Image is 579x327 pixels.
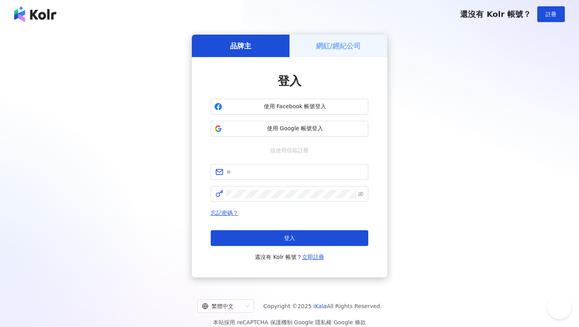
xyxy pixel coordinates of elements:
h5: 品牌主 [230,41,251,51]
span: 本站採用 reCAPTCHA 保護機制 [213,318,366,327]
span: 或使用信箱註冊 [265,146,314,155]
span: | [292,319,294,325]
a: 立即註冊 [302,254,324,260]
span: 登入 [278,74,301,88]
a: iKala [314,303,327,309]
a: Google 條款 [334,319,366,325]
span: 註冊 [546,11,557,17]
span: 使用 Facebook 帳號登入 [225,103,365,111]
button: 登入 [211,230,368,246]
img: logo [14,6,56,22]
div: 繁體中文 [202,300,242,312]
a: 忘記密碼？ [211,210,238,216]
button: 註冊 [537,6,565,22]
span: 使用 Google 帳號登入 [225,125,365,133]
a: Google 隱私權 [294,319,332,325]
span: Copyright © 2025 All Rights Reserved. [264,301,382,311]
span: 還沒有 Kolr 帳號？ [255,252,324,262]
button: 使用 Facebook 帳號登入 [211,99,368,115]
span: 還沒有 Kolr 帳號？ [460,9,531,19]
span: eye-invisible [358,191,364,197]
button: 使用 Google 帳號登入 [211,121,368,137]
h5: 網紅/經紀公司 [316,41,361,51]
span: | [332,319,334,325]
span: 登入 [284,235,295,241]
iframe: Help Scout Beacon - Open [547,296,571,319]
